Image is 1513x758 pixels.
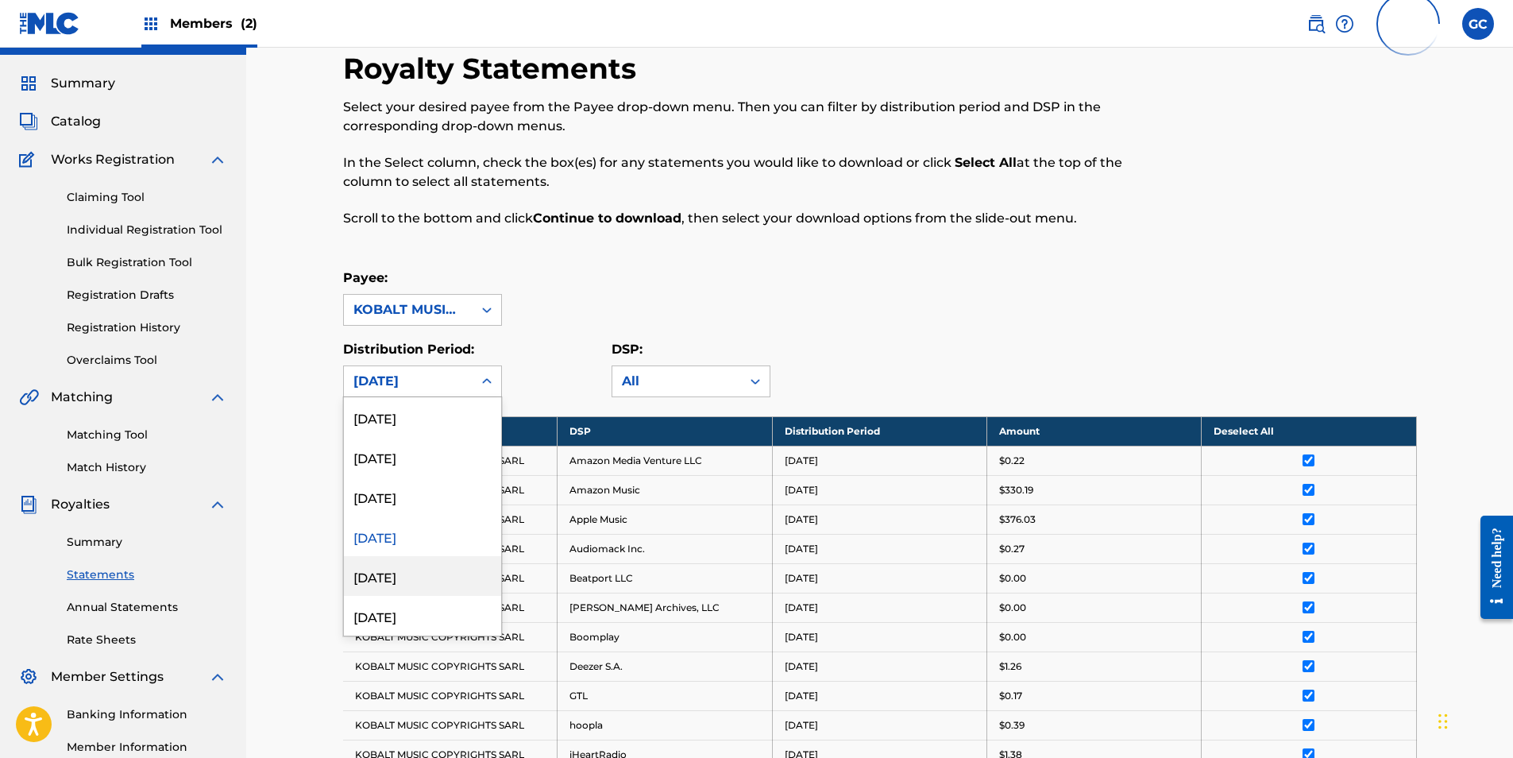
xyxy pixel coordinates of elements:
[67,189,227,206] a: Claiming Tool
[51,74,115,93] span: Summary
[19,112,101,131] a: CatalogCatalog
[1469,504,1513,632] iframe: Resource Center
[1202,416,1416,446] th: Deselect All
[999,689,1022,703] p: $0.17
[343,51,644,87] h2: Royalty Statements
[1438,698,1448,745] div: Drag
[772,446,986,475] td: [DATE]
[67,632,227,648] a: Rate Sheets
[67,287,227,304] a: Registration Drafts
[19,150,40,169] img: Works Registration
[19,495,38,514] img: Royalties
[999,659,1021,674] p: $1.26
[19,74,115,93] a: SummarySummary
[67,254,227,271] a: Bulk Registration Tool
[51,150,175,169] span: Works Registration
[67,222,227,238] a: Individual Registration Tool
[343,98,1170,136] p: Select your desired payee from the Payee drop-down menu. Then you can filter by distribution peri...
[208,667,227,686] img: expand
[772,622,986,652] td: [DATE]
[344,477,501,516] div: [DATE]
[208,150,227,169] img: expand
[999,571,1026,586] p: $0.00
[67,319,227,336] a: Registration History
[558,652,772,681] td: Deezer S.A.
[67,599,227,616] a: Annual Statements
[999,454,1025,468] p: $0.22
[1307,8,1326,40] a: Public Search
[19,74,38,93] img: Summary
[208,495,227,514] img: expand
[170,14,257,33] span: Members
[558,710,772,740] td: hoopla
[343,681,558,710] td: KOBALT MUSIC COPYRIGHTS SARL
[241,16,257,31] span: (2)
[999,512,1036,527] p: $376.03
[344,596,501,636] div: [DATE]
[612,342,643,357] label: DSP:
[343,153,1170,191] p: In the Select column, check the box(es) for any statements you would like to download or click at...
[1307,14,1326,33] img: search
[772,416,986,446] th: Distribution Period
[67,567,227,583] a: Statements
[19,12,80,35] img: MLC Logo
[19,388,39,407] img: Matching
[1462,8,1494,40] div: User Menu
[67,459,227,476] a: Match History
[51,667,164,686] span: Member Settings
[1335,14,1354,33] img: help
[19,112,38,131] img: Catalog
[344,516,501,556] div: [DATE]
[343,270,388,285] label: Payee:
[343,209,1170,228] p: Scroll to the bottom and click , then select your download options from the slide-out menu.
[772,593,986,622] td: [DATE]
[533,211,681,226] strong: Continue to download
[67,427,227,443] a: Matching Tool
[772,505,986,534] td: [DATE]
[51,112,101,131] span: Catalog
[999,483,1033,497] p: $330.19
[999,718,1025,733] p: $0.39
[67,534,227,551] a: Summary
[344,397,501,437] div: [DATE]
[558,534,772,563] td: Audiomack Inc.
[772,710,986,740] td: [DATE]
[343,622,558,652] td: KOBALT MUSIC COPYRIGHTS SARL
[353,372,463,391] div: [DATE]
[343,710,558,740] td: KOBALT MUSIC COPYRIGHTS SARL
[51,388,113,407] span: Matching
[67,352,227,369] a: Overclaims Tool
[343,652,558,681] td: KOBALT MUSIC COPYRIGHTS SARL
[208,388,227,407] img: expand
[999,630,1026,644] p: $0.00
[558,505,772,534] td: Apple Music
[772,652,986,681] td: [DATE]
[51,495,110,514] span: Royalties
[999,601,1026,615] p: $0.00
[772,534,986,563] td: [DATE]
[1335,8,1354,40] div: Help
[353,300,463,319] div: KOBALT MUSIC COPYRIGHTS SARL
[558,446,772,475] td: Amazon Media Venture LLC
[558,563,772,593] td: Beatport LLC
[558,681,772,710] td: GTL
[344,556,501,596] div: [DATE]
[986,416,1201,446] th: Amount
[19,667,38,686] img: Member Settings
[67,706,227,723] a: Banking Information
[558,593,772,622] td: [PERSON_NAME] Archives, LLC
[67,739,227,756] a: Member Information
[622,372,731,391] div: All
[1434,682,1513,758] iframe: Chat Widget
[343,342,474,357] label: Distribution Period:
[344,437,501,477] div: [DATE]
[772,563,986,593] td: [DATE]
[772,475,986,505] td: [DATE]
[558,416,772,446] th: DSP
[558,475,772,505] td: Amazon Music
[955,155,1017,170] strong: Select All
[141,14,160,33] img: Top Rightsholders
